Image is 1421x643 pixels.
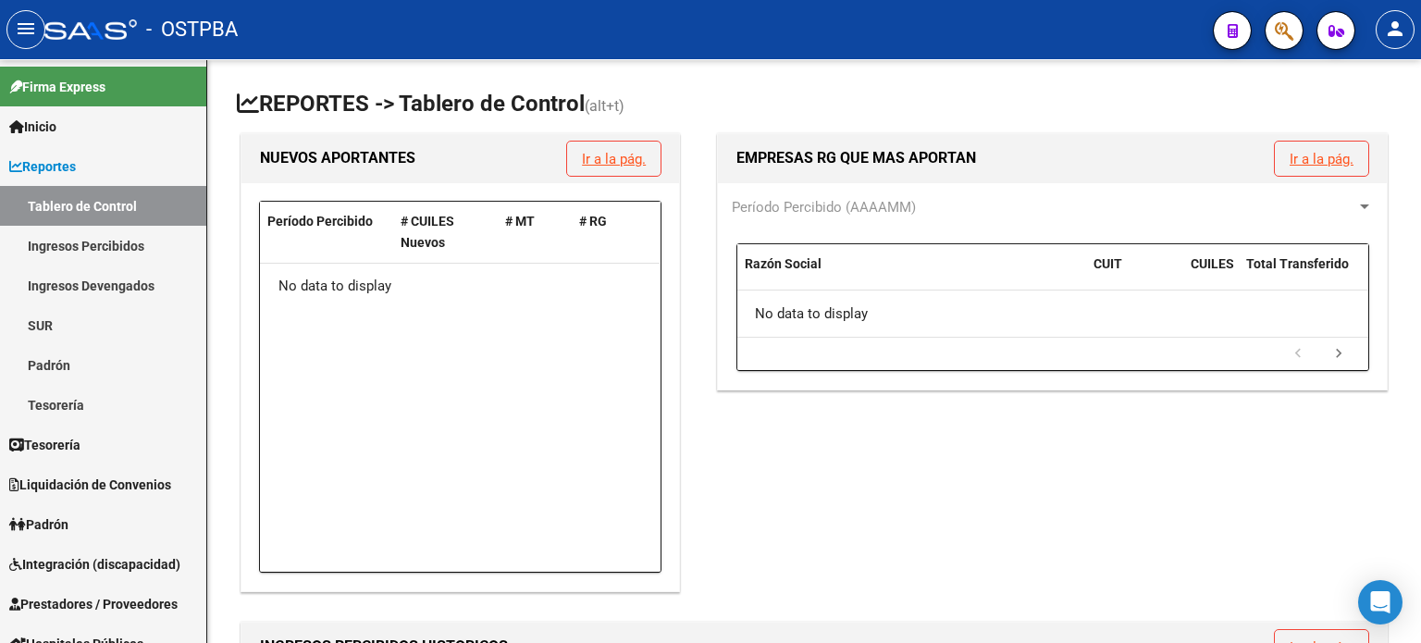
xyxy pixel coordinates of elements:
span: # MT [505,214,535,229]
button: Ir a la pág. [1275,142,1368,176]
span: CUIT [1094,256,1122,271]
span: Prestadores / Proveedores [9,594,178,614]
div: Open Intercom Messenger [1358,580,1402,624]
a: Ir a la pág. [1290,151,1353,167]
datatable-header-cell: # CUILES Nuevos [393,202,499,263]
span: # RG [579,214,607,229]
span: Firma Express [9,77,105,97]
span: Razón Social [745,256,822,271]
span: Integración (discapacidad) [9,554,180,575]
span: Tesorería [9,435,80,455]
span: Reportes [9,156,76,177]
span: Total Transferido [1246,256,1349,271]
datatable-header-cell: Total Transferido [1239,244,1368,305]
span: NUEVOS APORTANTES [260,149,415,167]
span: - OSTPBA [146,9,238,50]
span: (alt+t) [585,97,624,115]
datatable-header-cell: CUIT [1086,244,1183,305]
span: Inicio [9,117,56,137]
a: Ir a la pág. [582,151,646,167]
datatable-header-cell: # RG [572,202,646,263]
div: No data to display [260,264,660,310]
h1: REPORTES -> Tablero de Control [237,89,1391,121]
datatable-header-cell: # MT [498,202,572,263]
datatable-header-cell: CUILES [1183,244,1239,305]
a: go to next page [1321,344,1356,365]
span: CUILES [1191,256,1234,271]
datatable-header-cell: Razón Social [737,244,1086,305]
mat-icon: menu [15,18,37,40]
span: EMPRESAS RG QUE MAS APORTAN [736,149,976,167]
a: go to previous page [1280,344,1316,365]
span: Liquidación de Convenios [9,475,171,495]
mat-icon: person [1384,18,1406,40]
span: Período Percibido [267,214,373,229]
span: Período Percibido (AAAAMM) [732,199,916,216]
span: # CUILES Nuevos [401,214,454,250]
button: Ir a la pág. [567,142,661,176]
div: No data to display [737,291,1368,337]
span: Padrón [9,514,68,535]
datatable-header-cell: Período Percibido [260,202,393,263]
